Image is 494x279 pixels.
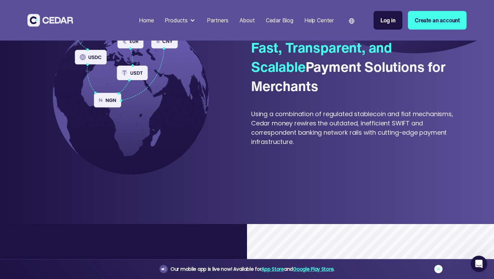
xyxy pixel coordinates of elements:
[349,18,354,24] img: world icon
[408,11,467,30] a: Create an account
[162,13,199,27] div: Products
[251,38,467,96] div: Payment Solutions for Merchants
[263,13,296,28] a: Cedar Blog
[165,16,188,24] div: Products
[251,109,467,146] div: Using a combination of regulated stablecoin and fiat mechanisms, Cedar money rewires the outdated...
[239,16,255,24] div: About
[380,16,396,24] div: Log in
[304,16,334,24] div: Help Center
[204,13,231,28] a: Partners
[237,13,258,28] a: About
[170,265,334,274] div: Our mobile app is live now! Available for and .
[302,13,337,28] a: Help Center
[207,16,228,24] div: Partners
[266,16,293,24] div: Cedar Blog
[251,37,392,77] span: Fast, Transparent, and Scalable
[293,266,333,272] a: Google Play Store
[374,11,402,30] a: Log in
[161,266,166,272] img: announcement
[136,13,156,28] a: Home
[139,16,154,24] div: Home
[261,266,284,272] a: App Store
[471,256,487,272] iframe: Intercom live chat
